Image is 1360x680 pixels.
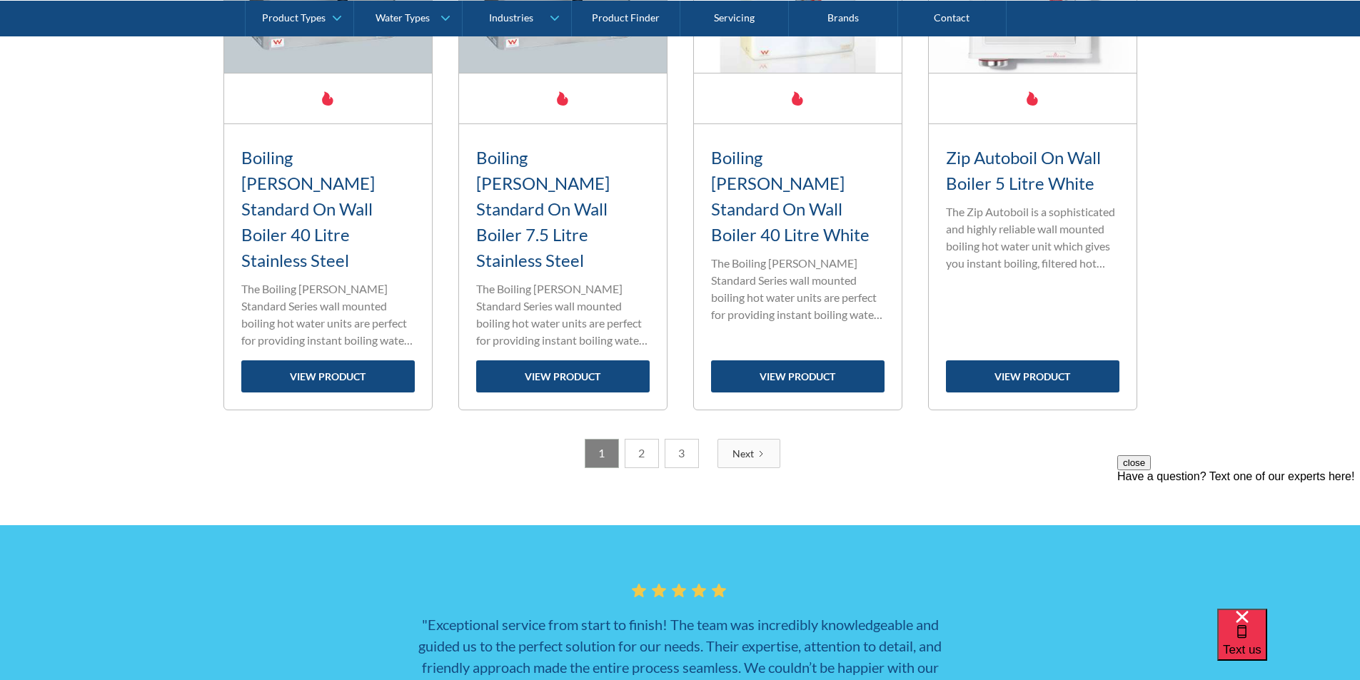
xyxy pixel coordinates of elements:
[376,11,430,24] div: Water Types
[585,439,619,468] a: 1
[717,439,780,468] a: Next Page
[241,280,415,349] p: The Boiling [PERSON_NAME] Standard Series wall mounted boiling hot water units are perfect for pr...
[665,439,699,468] a: 3
[476,280,650,349] p: The Boiling [PERSON_NAME] Standard Series wall mounted boiling hot water units are perfect for pr...
[946,203,1119,272] p: The Zip Autoboil is a sophisticated and highly reliable wall mounted boiling hot water unit which...
[711,255,885,323] p: The Boiling [PERSON_NAME] Standard Series wall mounted boiling hot water units are perfect for pr...
[732,446,754,461] div: Next
[711,145,885,248] h3: Boiling [PERSON_NAME] Standard On Wall Boiler 40 Litre White
[476,360,650,392] a: view product
[1117,455,1360,626] iframe: podium webchat widget prompt
[625,439,659,468] a: 2
[1217,609,1360,680] iframe: podium webchat widget bubble
[476,145,650,273] h3: Boiling [PERSON_NAME] Standard On Wall Boiler 7.5 Litre Stainless Steel
[711,360,885,392] a: view product
[946,360,1119,392] a: view product
[241,360,415,392] a: view product
[241,145,415,273] h3: Boiling [PERSON_NAME] Standard On Wall Boiler 40 Litre Stainless Steel
[262,11,326,24] div: Product Types
[489,11,533,24] div: Industries
[223,439,1137,468] div: List
[946,145,1119,196] h3: Zip Autoboil On Wall Boiler 5 Litre White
